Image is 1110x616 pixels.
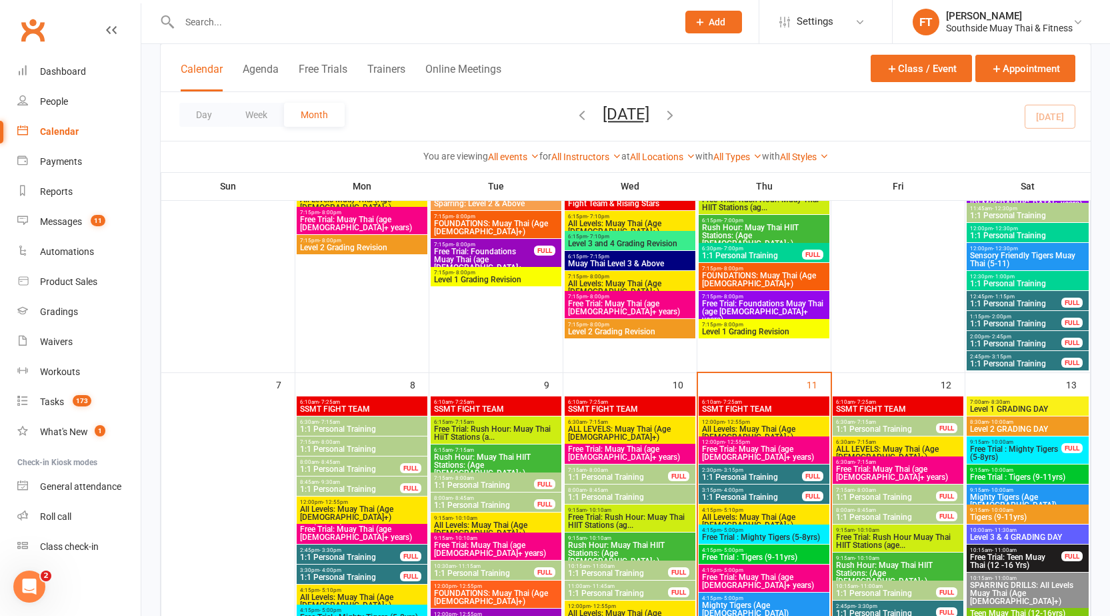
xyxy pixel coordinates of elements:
input: Search... [175,13,668,31]
span: 1:1 Personal Training [969,360,1062,368]
div: FULL [802,491,823,501]
span: - 7:00pm [721,218,743,224]
span: Free Trial: Muay Thai (age [DEMOGRAPHIC_DATA]+ years) [835,465,961,481]
span: 1:1 Personal Training [701,252,803,260]
span: 9:15am [567,507,693,513]
span: 1:1 Personal Training [567,473,669,481]
span: All Levels: Muay Thai (Age [DEMOGRAPHIC_DATA]+) [567,220,693,236]
span: Free Trial: Rush Hour: Muay Thai HIIT Stations (ag... [567,513,693,529]
button: Day [179,103,229,127]
a: Class kiosk mode [17,532,141,562]
a: Automations [17,237,141,267]
span: 1:1 Personal Training [969,232,1086,240]
span: 9:15am [567,535,693,541]
span: - 8:00am [587,467,608,473]
span: 1:1 Personal Training [969,340,1062,348]
strong: with [762,151,780,162]
span: - 7:25am [319,399,340,405]
span: Rush Hour: Muay Thai HIIT Stations: (Age [DEMOGRAPHIC_DATA]+) [701,224,827,248]
span: 7:15pm [567,322,693,328]
span: 4:15pm [701,547,827,553]
span: SSMT FIGHT TEAM [433,405,559,413]
div: FULL [1061,443,1083,453]
span: - 8:00pm [453,270,475,276]
span: Free Trial: Foundations Muay Thai (age [DEMOGRAPHIC_DATA]+ years) [433,248,535,280]
span: 7:15pm [701,266,827,272]
span: 6:10am [433,399,559,405]
span: Muay Thai Level 3 & Above [567,260,693,268]
a: Dashboard [17,57,141,87]
span: - 8:00pm [721,322,743,328]
th: Sun [161,172,295,200]
span: 8:00am [433,495,535,501]
span: - 10:00am [989,467,1013,473]
span: 6:10am [567,399,693,405]
span: 10:00am [969,527,1086,533]
span: 9:15am [969,439,1062,445]
span: - 8:30am [989,399,1010,405]
span: - 12:55pm [725,419,750,425]
span: - 12:55pm [725,439,750,445]
a: All Styles [780,151,829,162]
div: Calendar [40,126,79,137]
div: Product Sales [40,276,97,287]
div: Class check-in [40,541,99,552]
a: Payments [17,147,141,177]
span: 6:10am [701,399,827,405]
span: 1 [95,425,105,436]
span: - 12:55pm [323,499,348,505]
span: Sparring: Level 2 & Above [433,200,559,208]
span: 2:45pm [299,547,401,553]
span: Free Trial : Tigers (9-11yrs) [969,473,1086,481]
button: Online Meetings [425,63,501,91]
span: - 5:00pm [721,527,743,533]
div: FT [913,9,939,35]
strong: You are viewing [423,151,488,162]
div: 9 [544,373,563,395]
span: - 8:00pm [587,294,609,300]
span: - 8:00am [453,475,474,481]
span: - 8:00am [855,487,876,493]
span: 2 [41,571,51,581]
th: Mon [295,172,429,200]
span: 1:1 Personal Training [299,465,401,473]
th: Wed [563,172,697,200]
span: 7:15pm [433,270,559,276]
span: 8:30am [969,419,1086,425]
span: 10:15am [969,547,1062,553]
span: 6:10am [835,399,961,405]
div: FULL [400,483,421,493]
span: Free Trial: Muay Thai (age [DEMOGRAPHIC_DATA]+ years) [567,300,693,316]
span: - 8:00pm [319,210,341,216]
div: What's New [40,426,88,437]
span: - 8:45am [319,459,340,465]
div: People [40,96,68,107]
div: Waivers [40,336,73,347]
span: Free Trial: Muay Thai (age [DEMOGRAPHIC_DATA]+ years) [299,216,425,232]
span: 8:45am [299,479,401,485]
span: 1:15pm [969,314,1062,320]
span: - 11:30am [992,527,1017,533]
a: Waivers [17,327,141,357]
span: Rush Hour: Muay Thai HIIT Stations: (Age [DEMOGRAPHIC_DATA]+) [433,453,559,477]
div: [PERSON_NAME] [946,10,1073,22]
span: - 1:00pm [993,274,1015,280]
a: Messages 11 [17,207,141,237]
div: FULL [534,499,555,509]
button: Agenda [243,63,279,91]
span: 1:1 Personal Training [701,473,803,481]
span: 6:15pm [701,218,827,224]
span: Free Trial: Rush Hour: Muay Thai HiiT Stations (a... [433,425,559,441]
div: 13 [1066,373,1090,395]
span: 6:30am [835,439,961,445]
span: 1:1 Personal Training [835,493,937,501]
span: 12:00pm [701,439,827,445]
span: - 2:00pm [989,314,1011,320]
span: 7:15pm [701,294,827,300]
span: 3:15pm [701,487,803,493]
span: - 7:25am [453,399,474,405]
a: Roll call [17,502,141,532]
span: Mighty Tigers (Age [DEMOGRAPHIC_DATA]) [969,493,1086,509]
span: 1:1 Personal Training [567,493,693,501]
span: - 8:45am [855,507,876,513]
